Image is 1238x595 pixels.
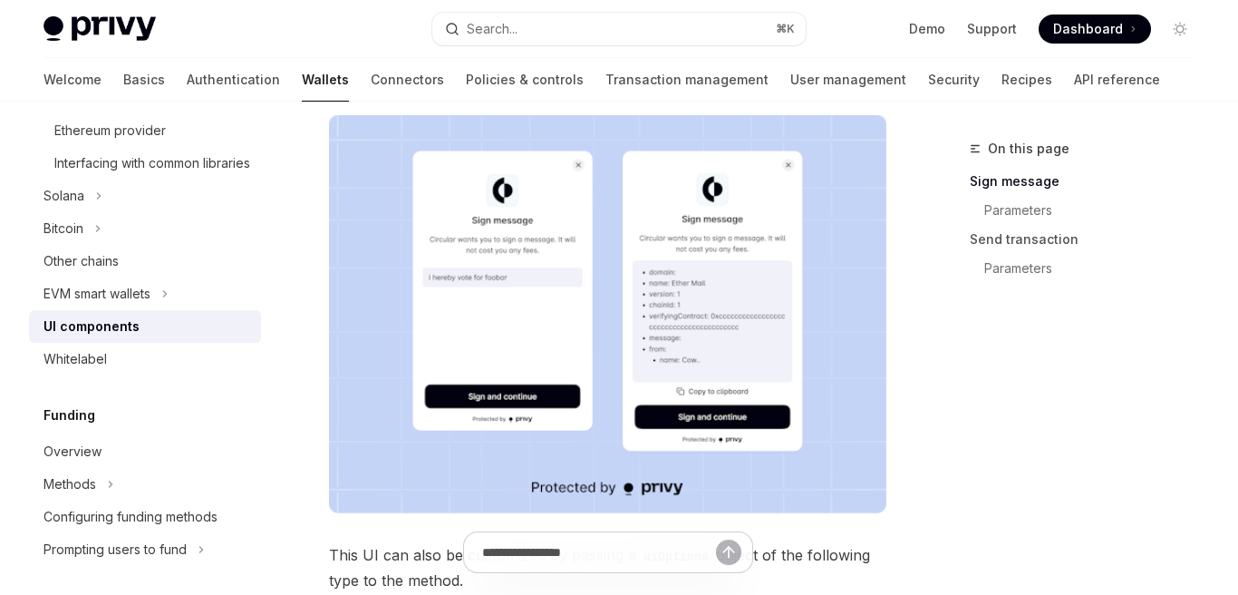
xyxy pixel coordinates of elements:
[970,167,1209,196] a: Sign message
[909,20,945,38] a: Demo
[790,58,906,102] a: User management
[44,441,102,463] div: Overview
[29,343,261,376] a: Whitelabel
[44,405,95,426] h5: Funding
[1165,15,1194,44] button: Toggle dark mode
[432,13,807,45] button: Search...⌘K
[1039,15,1151,44] a: Dashboard
[29,501,261,533] a: Configuring funding methods
[984,196,1209,225] a: Parameters
[44,58,102,102] a: Welcome
[44,506,218,528] div: Configuring funding methods
[984,254,1209,283] a: Parameters
[29,147,261,180] a: Interfacing with common libraries
[44,218,83,239] div: Bitcoin
[187,58,280,102] a: Authentication
[29,114,261,147] a: Ethereum provider
[716,540,741,565] button: Send message
[1074,58,1160,102] a: API reference
[44,316,140,337] div: UI components
[1053,20,1123,38] span: Dashboard
[605,58,769,102] a: Transaction management
[1001,58,1052,102] a: Recipes
[54,152,250,174] div: Interfacing with common libraries
[928,58,980,102] a: Security
[44,283,150,305] div: EVM smart wallets
[466,58,584,102] a: Policies & controls
[371,58,444,102] a: Connectors
[467,18,517,40] div: Search...
[44,348,107,370] div: Whitelabel
[44,539,187,561] div: Prompting users to fund
[44,16,156,42] img: light logo
[967,20,1017,38] a: Support
[302,58,349,102] a: Wallets
[329,115,886,513] img: images/Sign.png
[54,120,166,141] div: Ethereum provider
[44,185,84,207] div: Solana
[44,250,119,272] div: Other chains
[776,22,795,36] span: ⌘ K
[29,310,261,343] a: UI components
[29,435,261,468] a: Overview
[123,58,165,102] a: Basics
[988,138,1069,160] span: On this page
[44,473,96,495] div: Methods
[29,245,261,278] a: Other chains
[970,225,1209,254] a: Send transaction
